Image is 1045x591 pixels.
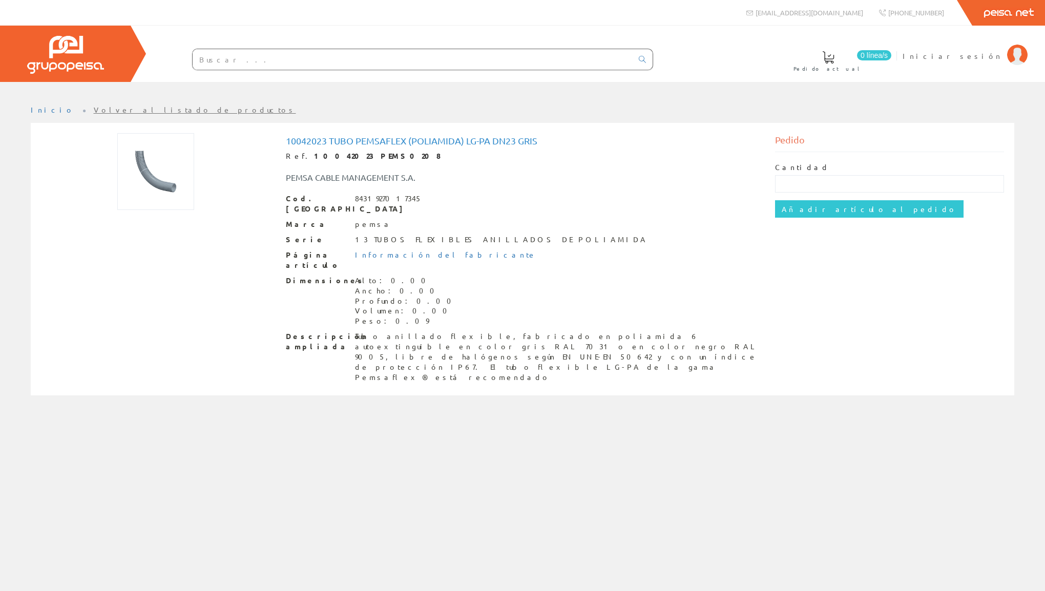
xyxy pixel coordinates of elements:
div: Ref. [286,151,760,161]
div: Profundo: 0.00 [355,296,457,306]
span: Dimensiones [286,276,347,286]
input: Añadir artículo al pedido [775,200,964,218]
span: [EMAIL_ADDRESS][DOMAIN_NAME] [756,8,863,17]
div: PEMSA CABLE MANAGEMENT S.A. [278,172,563,183]
span: [PHONE_NUMBER] [888,8,944,17]
div: Tubo anillado flexible, fabricado en poliamida 6 autoextinguible en color gris RAL 7031 o en colo... [355,331,760,383]
span: Página artículo [286,250,347,270]
strong: 10042023 PEMS0208 [314,151,441,160]
span: Serie [286,235,347,245]
h1: 10042023 Tubo Pemsaflex (poliamida) Lg-pa Dn23 Gris [286,136,760,146]
div: Alto: 0.00 [355,276,457,286]
span: Marca [286,219,347,229]
a: Volver al listado de productos [94,105,296,114]
label: Cantidad [775,162,829,173]
div: 13 TUBOS FLEXIBLES ANILLADOS DE POLIAMIDA [355,235,647,245]
div: Ancho: 0.00 [355,286,457,296]
div: Volumen: 0.00 [355,306,457,316]
a: Inicio [31,105,74,114]
span: Pedido actual [793,64,863,74]
div: pemsa [355,219,392,229]
img: Grupo Peisa [27,36,104,74]
span: 0 línea/s [857,50,891,60]
div: 8431927017345 [355,194,422,204]
input: Buscar ... [193,49,633,70]
div: Pedido [775,133,1005,152]
div: Peso: 0.09 [355,316,457,326]
a: Iniciar sesión [903,43,1028,52]
span: Descripción ampliada [286,331,347,352]
span: Cod. [GEOGRAPHIC_DATA] [286,194,347,214]
img: Foto artículo 10042023 Tubo Pemsaflex (poliamida) Lg-pa Dn23 Gris (150x150) [117,133,194,210]
span: Iniciar sesión [903,51,1002,61]
a: Información del fabricante [355,250,536,259]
